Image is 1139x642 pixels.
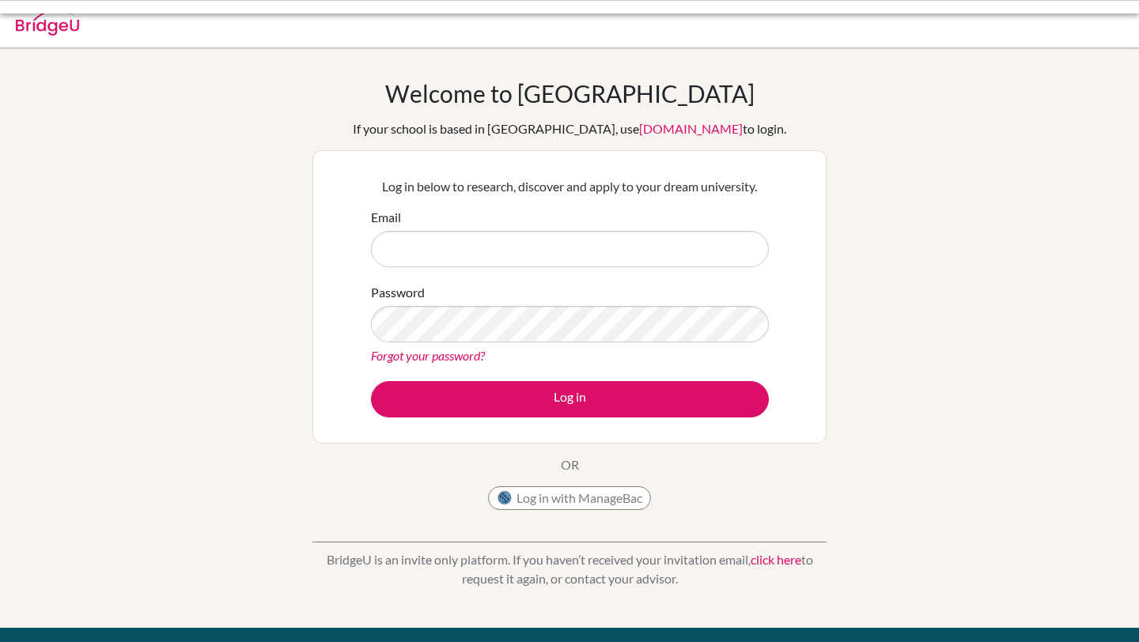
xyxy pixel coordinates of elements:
div: We were unable to sign you in with ManageBac. Please try again or <a href="mailto:[EMAIL_ADDRESS]... [111,13,791,51]
label: Password [371,283,425,302]
a: Forgot your password? [371,348,485,363]
button: Log in with ManageBac [488,486,651,510]
p: BridgeU is an invite only platform. If you haven’t received your invitation email, to request it ... [312,550,827,588]
p: Log in below to research, discover and apply to your dream university. [371,177,769,196]
div: If your school is based in [GEOGRAPHIC_DATA], use to login. [353,119,786,138]
p: OR [561,455,579,474]
button: Log in [371,381,769,417]
a: [DOMAIN_NAME] [639,121,743,136]
label: Email [371,208,401,227]
h1: Welcome to [GEOGRAPHIC_DATA] [385,79,755,108]
img: Bridge-U [16,10,79,36]
a: click here [751,552,801,567]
